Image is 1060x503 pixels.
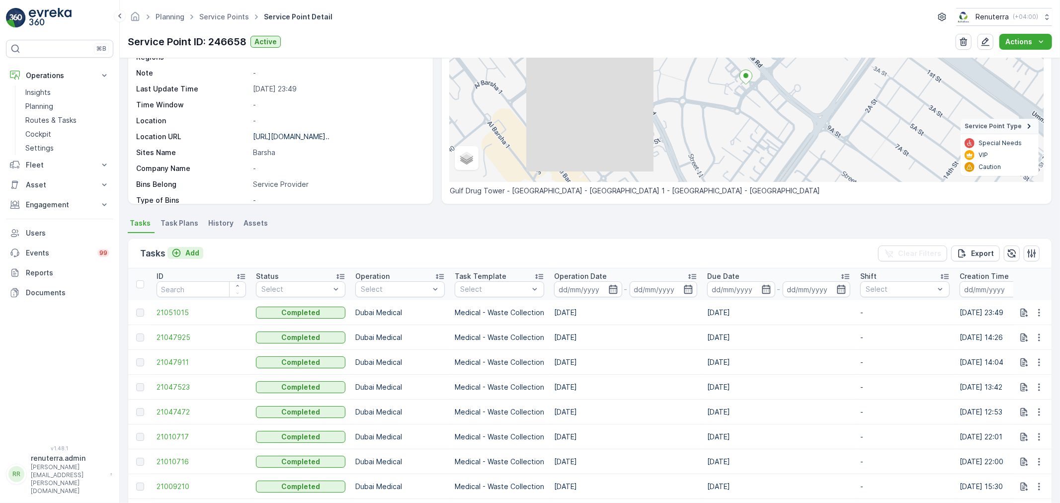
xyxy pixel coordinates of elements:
td: [DATE] [549,400,702,424]
p: Asset [26,180,93,190]
button: Active [250,36,281,48]
p: Task Template [455,271,506,281]
button: Clear Filters [878,246,947,261]
td: [DATE] [702,449,855,474]
p: Insights [25,87,51,97]
p: renuterra.admin [31,453,105,463]
p: Completed [281,357,320,367]
td: - [855,400,955,424]
button: Actions [999,34,1052,50]
p: ID [157,271,163,281]
td: [DATE] [702,400,855,424]
p: Caution [978,163,1001,171]
p: - [253,68,422,78]
p: Shift [860,271,877,281]
div: Toggle Row Selected [136,383,144,391]
button: Add [167,247,203,259]
input: dd/mm/yyyy [554,281,622,297]
div: Toggle Row Selected [136,408,144,416]
span: Service Point Detail [262,12,334,22]
a: Planning [21,99,113,113]
p: 99 [99,249,107,257]
span: v 1.48.1 [6,445,113,451]
td: - [855,375,955,400]
img: logo [6,8,26,28]
button: Operations [6,66,113,85]
p: - [253,116,422,126]
td: Dubai Medical [350,474,450,499]
button: Completed [256,356,345,368]
p: Bins Belong [136,179,249,189]
p: Reports [26,268,109,278]
a: Service Points [199,12,249,21]
button: RRrenuterra.admin[PERSON_NAME][EMAIL_ADDRESS][PERSON_NAME][DOMAIN_NAME] [6,453,113,495]
span: Tasks [130,218,151,228]
a: Users [6,223,113,243]
a: 21051015 [157,308,246,318]
p: Routes & Tasks [25,115,77,125]
button: Engagement [6,195,113,215]
p: [DATE] 23:49 [253,84,422,94]
td: Dubai Medical [350,424,450,449]
p: Creation Time [960,271,1009,281]
p: Select [460,284,529,294]
td: Dubai Medical [350,350,450,375]
p: Completed [281,432,320,442]
td: Medical - Waste Collection [450,300,549,325]
img: logo_light-DOdMpM7g.png [29,8,72,28]
a: Layers [456,147,478,169]
a: Cockpit [21,127,113,141]
span: Assets [244,218,268,228]
a: 21010717 [157,432,246,442]
button: Export [951,246,1000,261]
a: 21010716 [157,457,246,467]
div: Toggle Row Selected [136,358,144,366]
p: Time Window [136,100,249,110]
span: History [208,218,234,228]
p: Users [26,228,109,238]
div: RR [8,466,24,482]
a: 21047523 [157,382,246,392]
p: Select [866,284,934,294]
p: Last Update Time [136,84,249,94]
p: Events [26,248,91,258]
td: [DATE] [702,350,855,375]
button: Renuterra(+04:00) [956,8,1052,26]
button: Completed [256,406,345,418]
p: Actions [1005,37,1032,47]
p: Planning [25,101,53,111]
td: Medical - Waste Collection [450,449,549,474]
td: Dubai Medical [350,400,450,424]
td: - [855,474,955,499]
p: Barsha [253,148,422,158]
div: Toggle Row Selected [136,334,144,341]
td: Dubai Medical [350,375,450,400]
td: - [855,350,955,375]
a: 21047911 [157,357,246,367]
button: Asset [6,175,113,195]
p: ( +04:00 ) [1013,13,1038,21]
p: Company Name [136,164,249,173]
div: Toggle Row Selected [136,309,144,317]
a: Settings [21,141,113,155]
td: [DATE] [549,474,702,499]
p: Location URL [136,132,249,142]
a: 21047472 [157,407,246,417]
td: [DATE] [549,424,702,449]
input: dd/mm/yyyy [630,281,698,297]
td: [DATE] [549,325,702,350]
td: - [855,325,955,350]
td: Medical - Waste Collection [450,400,549,424]
p: Operations [26,71,93,81]
td: [DATE] [702,424,855,449]
p: Renuterra [976,12,1009,22]
a: 21047925 [157,333,246,342]
p: Note [136,68,249,78]
td: [DATE] [549,449,702,474]
td: Dubai Medical [350,449,450,474]
input: Search [157,281,246,297]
